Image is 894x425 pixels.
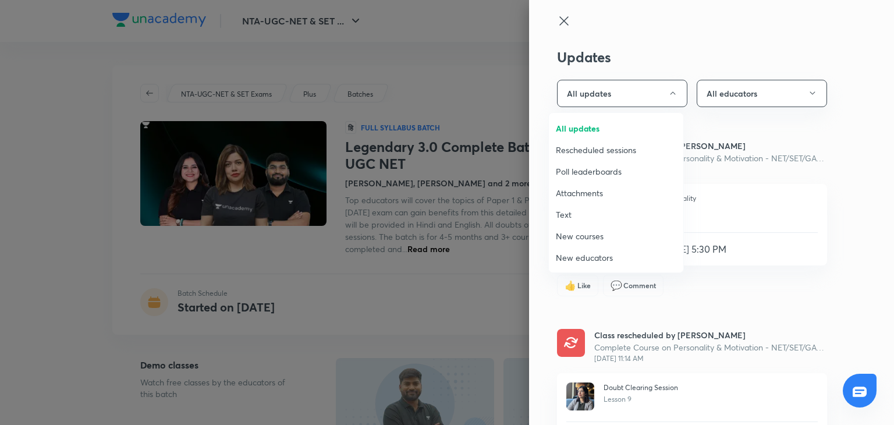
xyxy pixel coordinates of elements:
span: Rescheduled sessions [556,144,676,156]
span: Attachments [556,187,676,199]
span: New courses [556,230,676,242]
span: New educators [556,252,676,264]
span: Poll leaderboards [556,165,676,178]
span: All updates [556,122,676,134]
span: Text [556,208,676,221]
